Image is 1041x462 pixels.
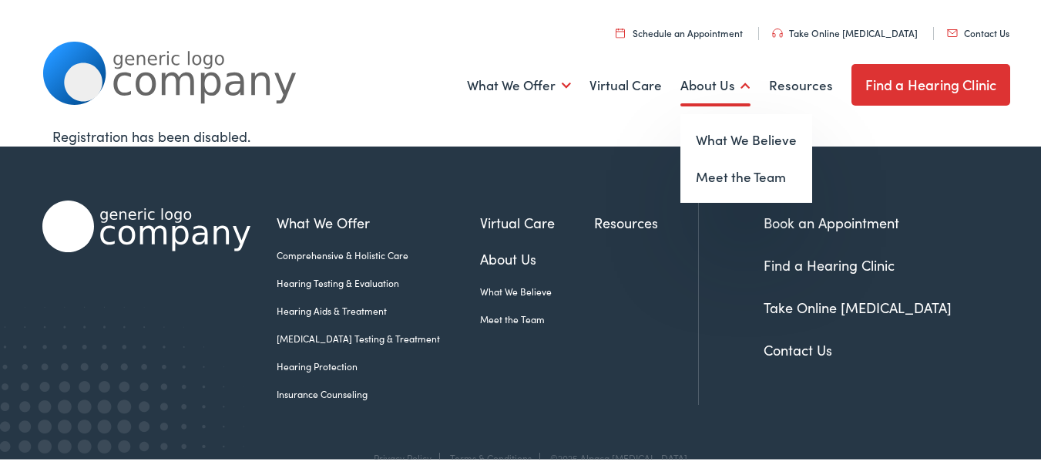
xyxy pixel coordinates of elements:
[772,26,783,35] img: utility icon
[764,211,899,230] a: Book an Appointment
[851,62,1011,103] a: Find a Hearing Clinic
[764,338,832,357] a: Contact Us
[616,24,743,37] a: Schedule an Appointment
[480,210,595,231] a: Virtual Care
[277,357,480,371] a: Hearing Protection
[52,123,999,144] div: Registration has been disabled.
[542,450,687,461] div: ©2025 Alpaca [MEDICAL_DATA]
[764,295,952,315] a: Take Online [MEDICAL_DATA]
[277,302,480,315] a: Hearing Aids & Treatment
[374,449,432,462] a: Privacy Policy
[480,246,595,267] a: About Us
[947,24,1009,37] a: Contact Us
[277,246,480,260] a: Comprehensive & Holistic Care
[277,210,480,231] a: What We Offer
[277,274,480,288] a: Hearing Testing & Evaluation
[277,385,480,399] a: Insurance Counseling
[589,55,662,112] a: Virtual Care
[680,157,812,194] a: Meet the Team
[594,210,698,231] a: Resources
[772,24,918,37] a: Take Online [MEDICAL_DATA]
[769,55,833,112] a: Resources
[480,310,595,324] a: Meet the Team
[680,120,812,157] a: What We Believe
[947,27,958,35] img: utility icon
[467,55,571,112] a: What We Offer
[680,55,751,112] a: About Us
[42,198,250,250] img: Alpaca Audiology
[277,329,480,343] a: [MEDICAL_DATA] Testing & Treatment
[764,253,895,272] a: Find a Hearing Clinic
[450,449,532,462] a: Terms & Conditions
[616,25,625,35] img: utility icon
[480,282,595,296] a: What We Believe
